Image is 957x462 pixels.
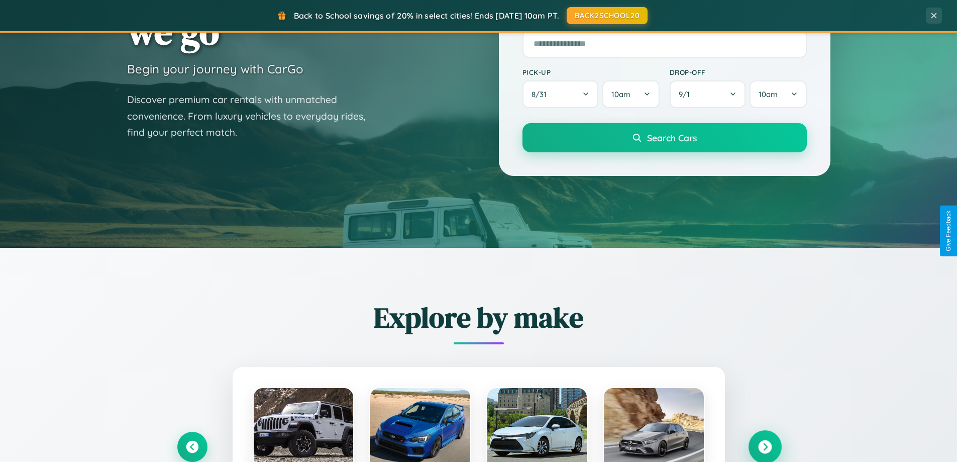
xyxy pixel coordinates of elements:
[531,89,552,99] span: 8 / 31
[127,61,303,76] h3: Begin your journey with CarGo
[750,80,806,108] button: 10am
[647,132,697,143] span: Search Cars
[522,80,599,108] button: 8/31
[670,68,807,76] label: Drop-off
[522,123,807,152] button: Search Cars
[759,89,778,99] span: 10am
[945,211,952,251] div: Give Feedback
[522,68,660,76] label: Pick-up
[670,80,746,108] button: 9/1
[679,89,695,99] span: 9 / 1
[602,80,659,108] button: 10am
[567,7,648,24] button: BACK2SCHOOL20
[177,298,780,337] h2: Explore by make
[127,91,378,141] p: Discover premium car rentals with unmatched convenience. From luxury vehicles to everyday rides, ...
[294,11,559,21] span: Back to School savings of 20% in select cities! Ends [DATE] 10am PT.
[611,89,630,99] span: 10am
